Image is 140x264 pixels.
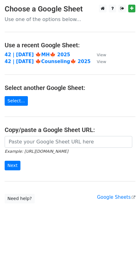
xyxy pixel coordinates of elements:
h4: Copy/paste a Google Sheet URL: [5,126,135,134]
p: Use one of the options below... [5,16,135,23]
a: Select... [5,96,28,106]
small: View [97,53,106,57]
small: Example: [URL][DOMAIN_NAME] [5,149,68,154]
a: View [91,59,106,64]
input: Next [5,161,20,170]
a: Need help? [5,194,35,203]
h3: Choose a Google Sheet [5,5,135,14]
a: Google Sheets [97,194,135,200]
h4: Use a recent Google Sheet: [5,41,135,49]
input: Paste your Google Sheet URL here [5,136,132,148]
a: 42 | [DATE] 🍁MH🍁 2025 [5,52,70,57]
a: 42 | [DATE] 🍁Counseling🍁 2025 [5,59,91,64]
small: View [97,59,106,64]
a: View [91,52,106,57]
h4: Select another Google Sheet: [5,84,135,92]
